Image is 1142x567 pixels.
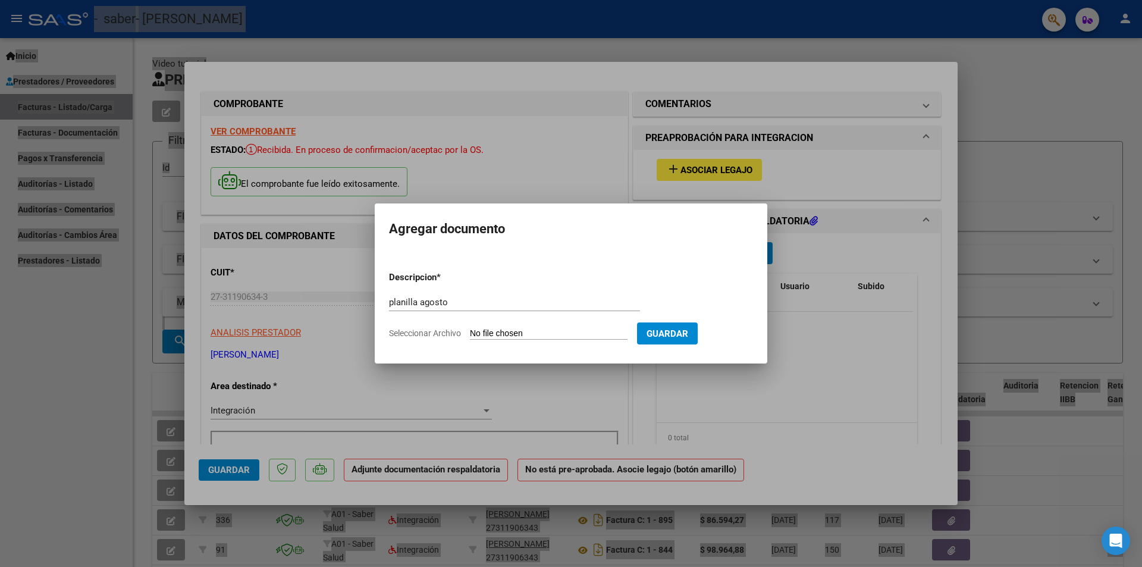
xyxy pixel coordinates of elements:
div: Open Intercom Messenger [1102,527,1130,555]
span: Guardar [647,328,688,339]
p: Descripcion [389,271,498,284]
h2: Agregar documento [389,218,753,240]
span: Seleccionar Archivo [389,328,461,338]
button: Guardar [637,322,698,344]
